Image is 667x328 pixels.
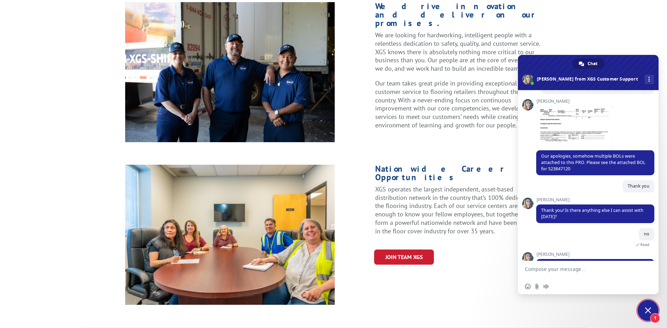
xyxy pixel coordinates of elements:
[375,185,542,235] p: XGS operates the largest independent, asset-based distribution network in the country that’s 100%...
[125,165,335,305] img: Chino_Shoot_Selects32
[525,261,637,279] textarea: Compose your message...
[375,2,542,31] h1: We drive innovation and deliver on our promises.
[640,242,649,247] span: Read
[525,284,531,289] span: Insert an emoji
[125,2,335,142] img: TunnelHill_52
[374,250,434,265] a: Join Team XGS
[650,313,660,323] span: 1
[541,153,646,172] span: Our apologies, somehow multiple BOLs were attached to this PRO. Please see the attached BOL for 5...
[637,300,659,321] a: Close chat
[375,79,542,130] p: Our team takes great pride in providing exceptional customer service to flooring retailers throug...
[644,231,649,237] span: no
[543,284,549,289] span: Audio message
[588,58,597,69] span: Chat
[534,284,540,289] span: Send a file
[572,58,604,69] a: Chat
[541,207,643,220] span: Thank you! Is there anything else I can assist with [DATE]?
[375,31,542,79] p: We are looking for hardworking, intelligent people with a relentless dedication to safety, qualit...
[536,99,614,104] span: [PERSON_NAME]
[375,163,506,183] span: Nationwide Career Opportunities
[536,197,654,202] span: [PERSON_NAME]
[536,252,654,257] span: [PERSON_NAME]
[628,183,649,189] span: Thank you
